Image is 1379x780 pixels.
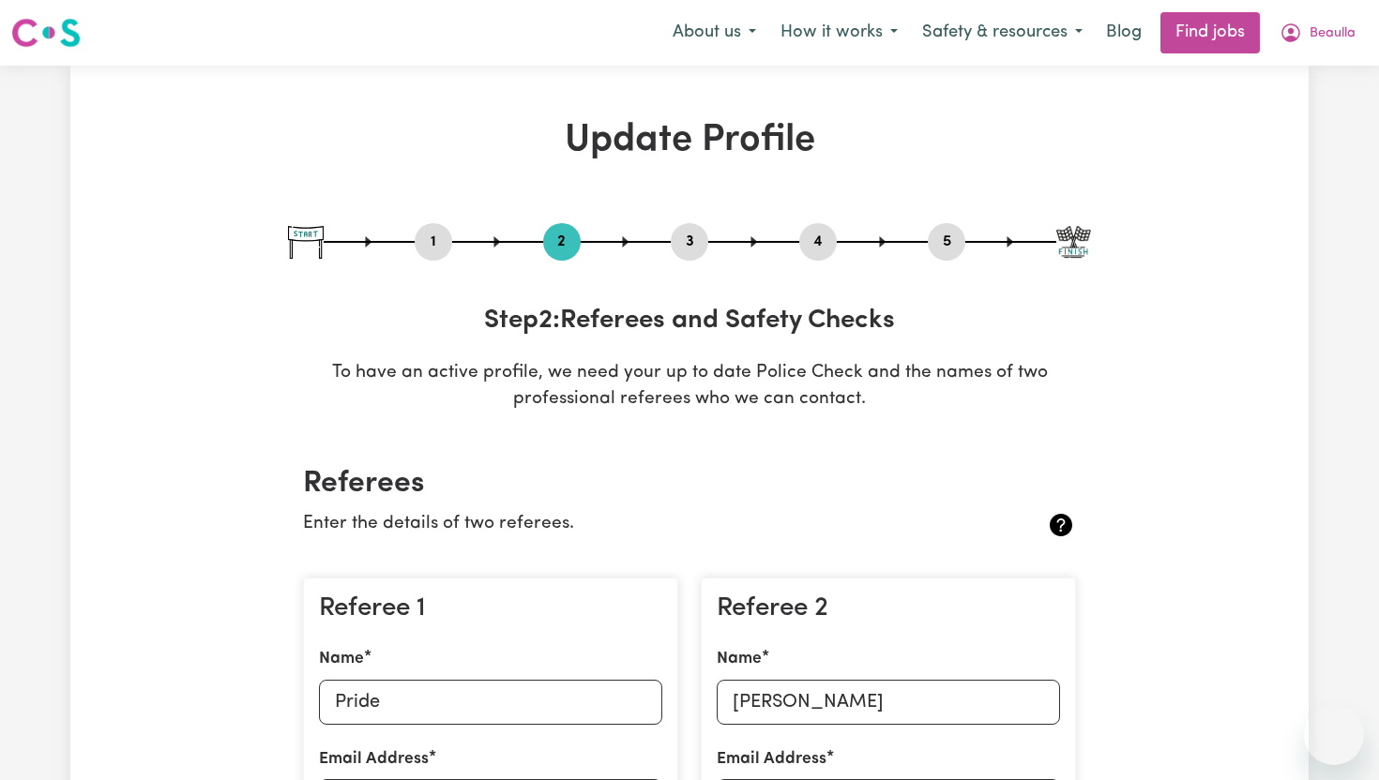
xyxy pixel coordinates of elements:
h1: Update Profile [288,118,1091,163]
p: To have an active profile, we need your up to date Police Check and the names of two professional... [288,360,1091,414]
button: Go to step 3 [671,230,708,254]
a: Find jobs [1160,12,1260,53]
label: Email Address [717,747,826,772]
label: Name [717,647,762,671]
h2: Referees [303,466,1076,502]
button: Go to step 5 [928,230,965,254]
label: Name [319,647,364,671]
button: Go to step 1 [415,230,452,254]
button: Safety & resources [910,13,1095,52]
button: Go to step 4 [799,230,837,254]
img: Careseekers logo [11,16,81,50]
span: Beaulla [1310,23,1356,44]
h3: Step 2 : Referees and Safety Checks [288,306,1091,337]
button: Go to step 2 [543,230,581,254]
iframe: Button to launch messaging window [1304,705,1364,765]
button: About us [660,13,768,52]
label: Email Address [319,747,429,772]
p: Enter the details of two referees. [303,511,947,538]
h3: Referee 1 [319,593,662,625]
button: My Account [1267,13,1368,52]
a: Careseekers logo [11,11,81,54]
h3: Referee 2 [717,593,1060,625]
a: Blog [1095,12,1153,53]
button: How it works [768,13,910,52]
